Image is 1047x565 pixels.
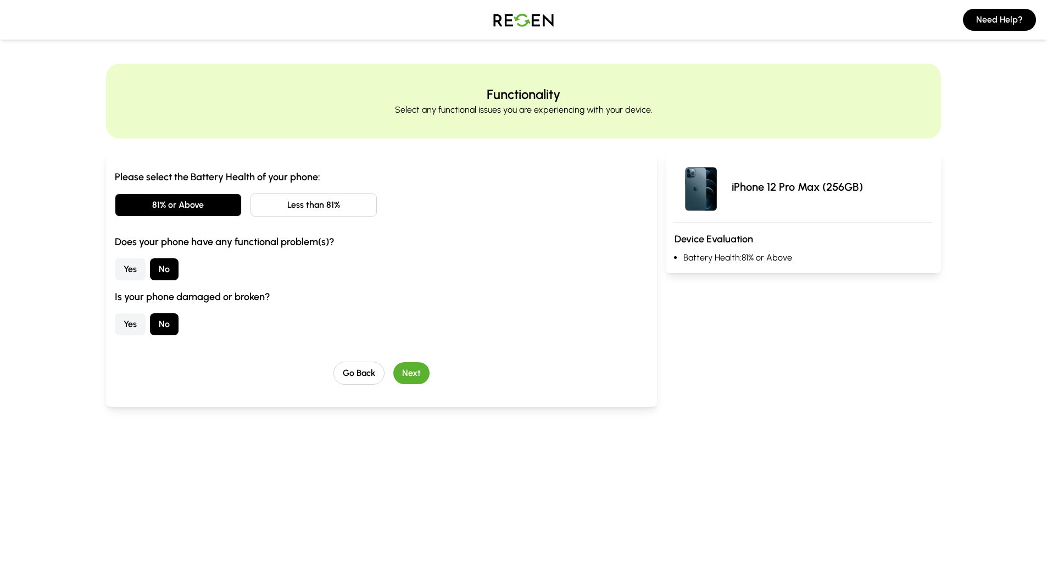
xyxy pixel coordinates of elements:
[115,234,648,250] h3: Does your phone have any functional problem(s)?
[732,179,863,195] p: iPhone 12 Pro Max (256GB)
[333,362,385,385] button: Go Back
[675,160,727,213] img: iPhone 12 Pro Max
[675,231,932,247] h3: Device Evaluation
[115,313,146,335] button: Yes
[487,86,560,103] h2: Functionality
[150,258,179,280] button: No
[150,313,179,335] button: No
[963,9,1036,31] button: Need Help?
[250,193,377,217] button: Less than 81%
[393,362,430,384] button: Next
[115,258,146,280] button: Yes
[485,4,562,35] img: Logo
[115,193,242,217] button: 81% or Above
[115,289,648,304] h3: Is your phone damaged or broken?
[395,103,653,117] p: Select any functional issues you are experiencing with your device.
[683,251,932,264] li: Battery Health: 81% or Above
[115,169,648,185] h3: Please select the Battery Health of your phone:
